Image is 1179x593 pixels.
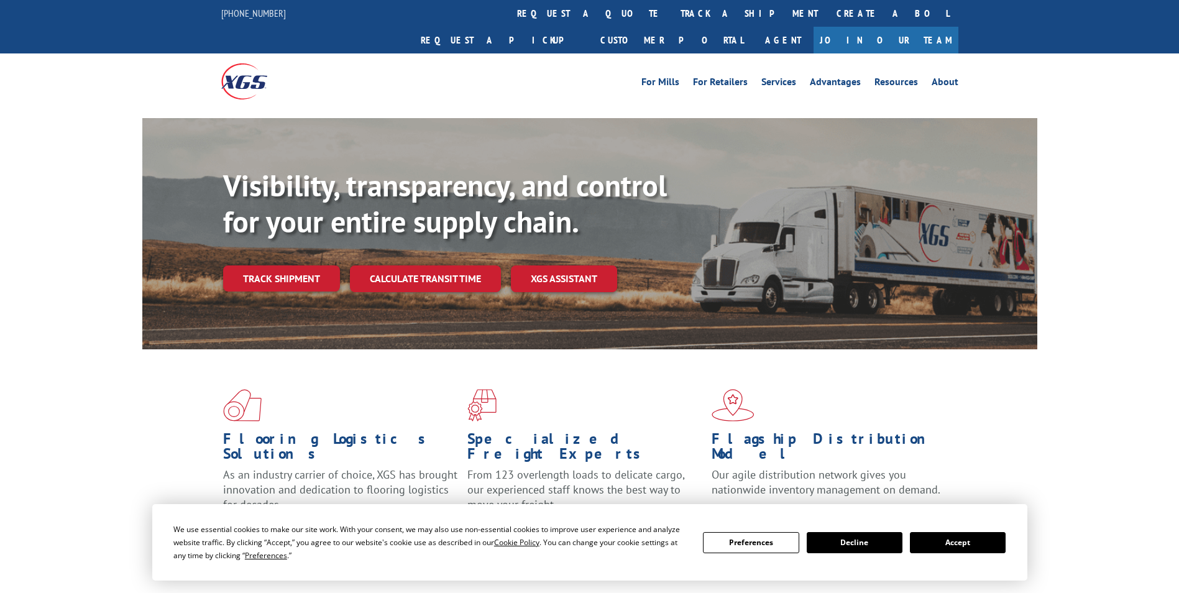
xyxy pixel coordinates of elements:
span: As an industry carrier of choice, XGS has brought innovation and dedication to flooring logistics... [223,467,457,512]
img: xgs-icon-total-supply-chain-intelligence-red [223,389,262,421]
span: Preferences [245,550,287,561]
a: Calculate transit time [350,265,501,292]
a: Customer Portal [591,27,753,53]
a: Request a pickup [411,27,591,53]
h1: Flagship Distribution Model [712,431,947,467]
a: Resources [874,77,918,91]
h1: Specialized Freight Experts [467,431,702,467]
img: xgs-icon-flagship-distribution-model-red [712,389,755,421]
button: Accept [910,532,1006,553]
h1: Flooring Logistics Solutions [223,431,458,467]
b: Visibility, transparency, and control for your entire supply chain. [223,166,667,241]
img: xgs-icon-focused-on-flooring-red [467,389,497,421]
span: Cookie Policy [494,537,539,548]
button: Decline [807,532,902,553]
a: Join Our Team [814,27,958,53]
a: For Retailers [693,77,748,91]
div: We use essential cookies to make our site work. With your consent, we may also use non-essential ... [173,523,688,562]
a: About [932,77,958,91]
a: For Mills [641,77,679,91]
a: XGS ASSISTANT [511,265,617,292]
a: Track shipment [223,265,340,292]
button: Preferences [703,532,799,553]
p: From 123 overlength loads to delicate cargo, our experienced staff knows the best way to move you... [467,467,702,523]
a: [PHONE_NUMBER] [221,7,286,19]
span: Our agile distribution network gives you nationwide inventory management on demand. [712,467,940,497]
div: Cookie Consent Prompt [152,504,1027,581]
a: Advantages [810,77,861,91]
a: Agent [753,27,814,53]
a: Services [761,77,796,91]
